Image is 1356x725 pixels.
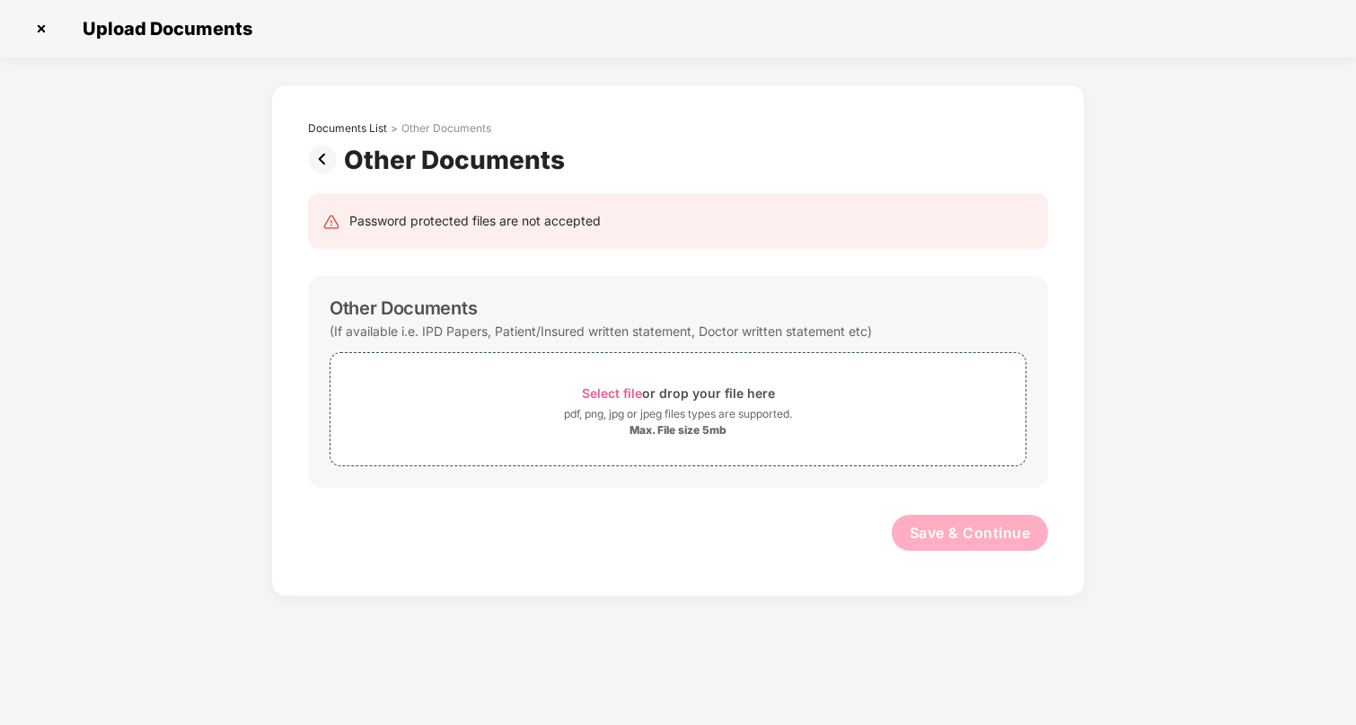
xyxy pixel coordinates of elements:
[65,18,261,40] span: Upload Documents
[564,405,792,423] div: pdf, png, jpg or jpeg files types are supported.
[330,319,872,343] div: (If available i.e. IPD Papers, Patient/Insured written statement, Doctor written statement etc)
[582,381,775,405] div: or drop your file here
[582,385,642,401] span: Select file
[892,515,1049,551] button: Save & Continue
[391,121,398,136] div: >
[308,121,387,136] div: Documents List
[322,213,340,231] img: svg+xml;base64,PHN2ZyB4bWxucz0iaHR0cDovL3d3dy53My5vcmcvMjAwMC9zdmciIHdpZHRoPSIyNCIgaGVpZ2h0PSIyNC...
[308,145,344,173] img: svg+xml;base64,PHN2ZyBpZD0iUHJldi0zMngzMiIgeG1sbnM9Imh0dHA6Ly93d3cudzMub3JnLzIwMDAvc3ZnIiB3aWR0aD...
[27,14,56,43] img: svg+xml;base64,PHN2ZyBpZD0iQ3Jvc3MtMzJ4MzIiIHhtbG5zPSJodHRwOi8vd3d3LnczLm9yZy8yMDAwL3N2ZyIgd2lkdG...
[330,297,477,319] div: Other Documents
[344,145,572,175] div: Other Documents
[349,211,601,231] div: Password protected files are not accepted
[630,423,726,438] div: Max. File size 5mb
[401,121,491,136] div: Other Documents
[330,367,1026,452] span: Select fileor drop your file herepdf, png, jpg or jpeg files types are supported.Max. File size 5mb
